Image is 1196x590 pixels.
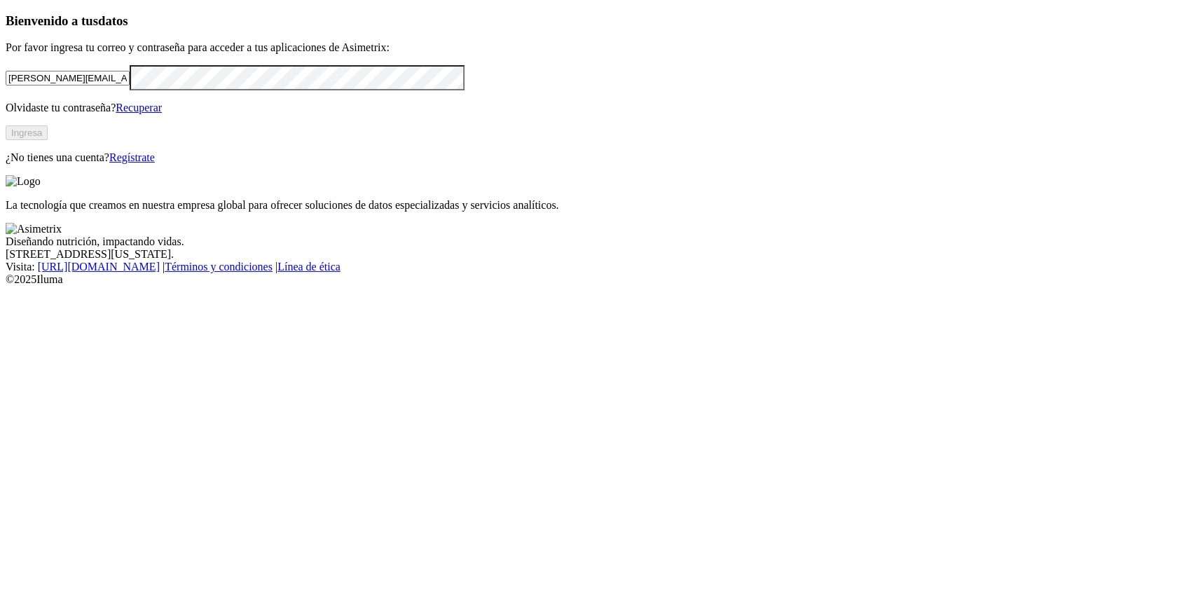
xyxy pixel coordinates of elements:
[6,261,1190,273] div: Visita : | |
[6,273,1190,286] div: © 2025 Iluma
[6,102,1190,114] p: Olvidaste tu contraseña?
[38,261,160,273] a: [URL][DOMAIN_NAME]
[109,151,155,163] a: Regístrate
[6,199,1190,212] p: La tecnología que creamos en nuestra empresa global para ofrecer soluciones de datos especializad...
[6,151,1190,164] p: ¿No tienes una cuenta?
[6,223,62,235] img: Asimetrix
[6,41,1190,54] p: Por favor ingresa tu correo y contraseña para acceder a tus aplicaciones de Asimetrix:
[6,248,1190,261] div: [STREET_ADDRESS][US_STATE].
[6,125,48,140] button: Ingresa
[6,235,1190,248] div: Diseñando nutrición, impactando vidas.
[6,13,1190,29] h3: Bienvenido a tus
[98,13,128,28] span: datos
[165,261,273,273] a: Términos y condiciones
[277,261,341,273] a: Línea de ética
[6,71,130,85] input: Tu correo
[6,175,41,188] img: Logo
[116,102,162,114] a: Recuperar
